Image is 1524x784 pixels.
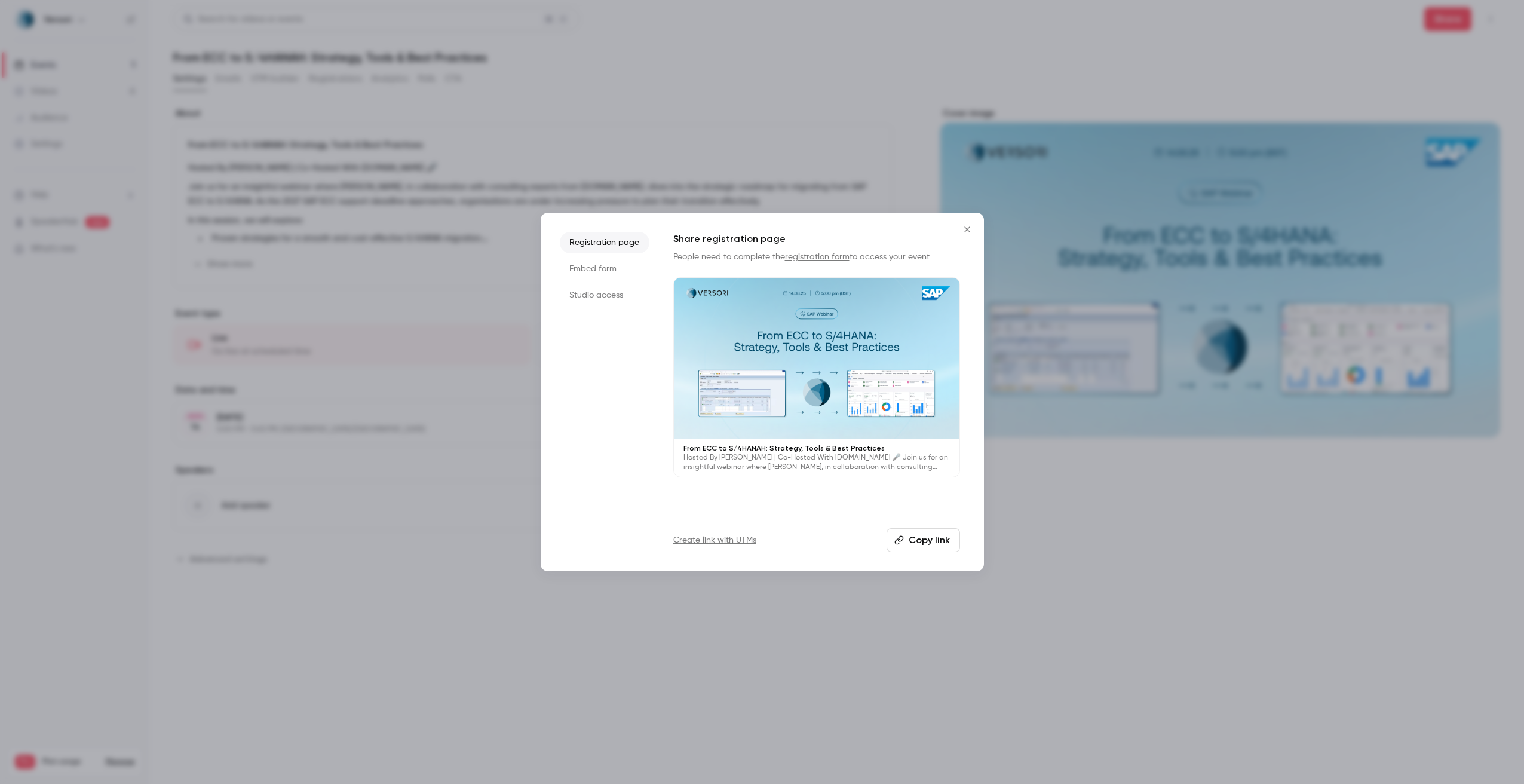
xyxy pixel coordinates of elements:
p: From ECC to S/4HANAH: Strategy, Tools & Best Practices [683,443,950,453]
li: Registration page [560,232,649,253]
p: People need to complete the to access your event [673,251,960,263]
p: Hosted By [PERSON_NAME] | Co-Hosted With [DOMAIN_NAME] 🎤 Join us for an insightful webinar where ... [683,453,950,472]
li: Embed form [560,258,649,280]
h1: Share registration page [673,232,960,246]
button: Copy link [887,528,960,552]
a: registration form [785,253,850,261]
li: Studio access [560,284,649,306]
button: Close [955,218,979,241]
a: Create link with UTMs [673,534,756,546]
a: From ECC to S/4HANAH: Strategy, Tools & Best PracticesHosted By [PERSON_NAME] | Co-Hosted With [D... [673,277,960,477]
